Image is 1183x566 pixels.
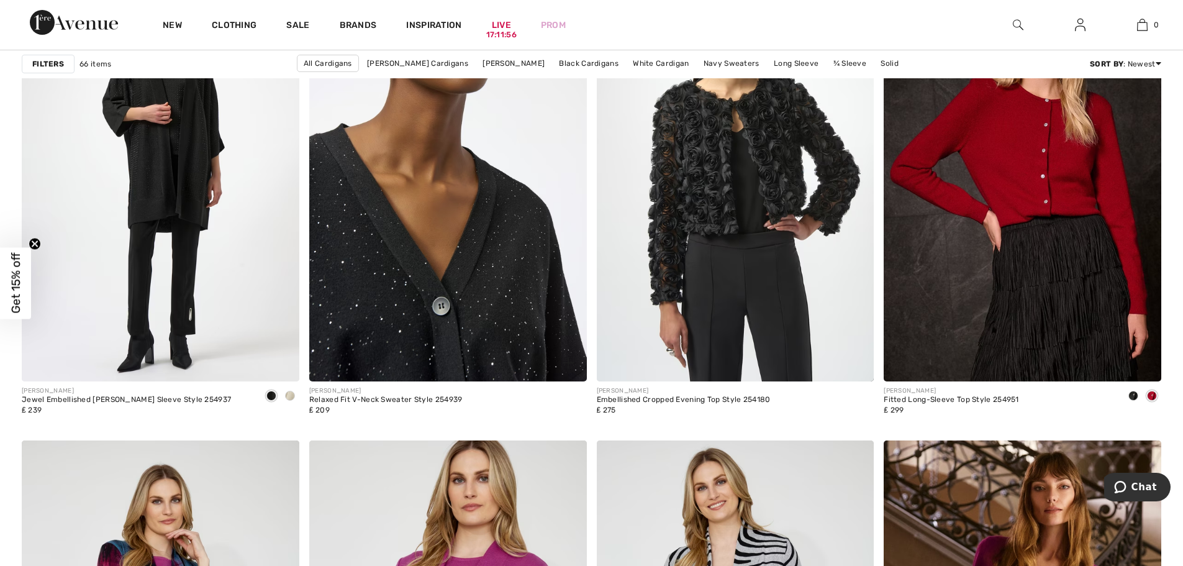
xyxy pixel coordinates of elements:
[884,386,1019,396] div: [PERSON_NAME]
[309,396,463,404] div: Relaxed Fit V-Neck Sweater Style 254939
[563,357,574,368] img: plus_v2.svg
[768,55,825,71] a: Long Sleeve
[476,55,551,71] a: [PERSON_NAME]
[262,386,281,407] div: Black/Black
[1154,19,1159,30] span: 0
[297,55,359,72] a: All Cardigans
[309,406,330,414] span: ₤ 209
[281,386,299,407] div: Birch/silver
[1137,17,1148,32] img: My Bag
[1143,386,1161,407] div: Deep cherry
[22,396,231,404] div: Jewel Embellished [PERSON_NAME] Sleeve Style 254937
[884,396,1019,404] div: Fitted Long-Sleeve Top Style 254951
[22,386,231,396] div: [PERSON_NAME]
[309,386,463,396] div: [PERSON_NAME]
[1075,17,1086,32] img: My Info
[697,55,766,71] a: Navy Sweaters
[79,58,111,70] span: 66 items
[1104,473,1171,504] iframe: Opens a widget where you can chat to one of our agents
[163,20,182,33] a: New
[827,55,873,71] a: ¾ Sleeve
[1124,386,1143,407] div: Black
[1112,17,1172,32] a: 0
[597,406,616,414] span: ₤ 275
[627,55,695,71] a: White Cardigan
[212,20,256,33] a: Clothing
[492,19,511,32] a: Live17:11:56
[553,55,625,71] a: Black Cardigans
[22,406,42,414] span: ₤ 239
[1013,17,1023,32] img: search the website
[9,253,23,314] span: Get 15% off
[1090,58,1161,70] div: : Newest
[597,396,771,404] div: Embellished Cropped Evening Top Style 254180
[30,10,118,35] img: 1ère Avenue
[32,58,64,70] strong: Filters
[1090,60,1123,68] strong: Sort By
[874,55,905,71] a: Solid
[406,20,461,33] span: Inspiration
[361,55,474,71] a: [PERSON_NAME] Cardigans
[541,19,566,32] a: Prom
[597,386,771,396] div: [PERSON_NAME]
[1065,17,1095,33] a: Sign In
[29,237,41,250] button: Close teaser
[884,406,904,414] span: ₤ 299
[286,20,309,33] a: Sale
[486,29,517,41] div: 17:11:56
[340,20,377,33] a: Brands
